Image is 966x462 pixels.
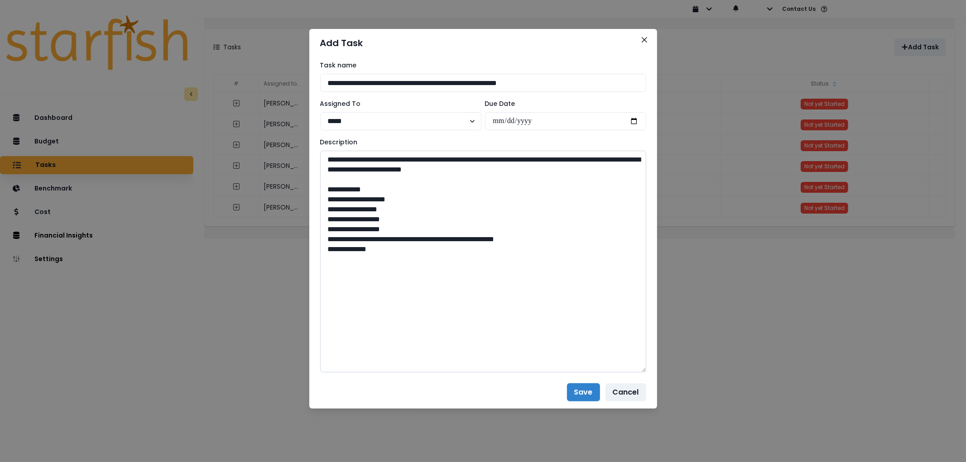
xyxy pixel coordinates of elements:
button: Save [567,383,600,401]
label: Description [320,138,641,147]
button: Close [637,33,652,47]
label: Task name [320,61,641,70]
header: Add Task [309,29,657,57]
label: Assigned To [320,99,476,109]
button: Cancel [606,383,646,401]
label: Due Date [485,99,641,109]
